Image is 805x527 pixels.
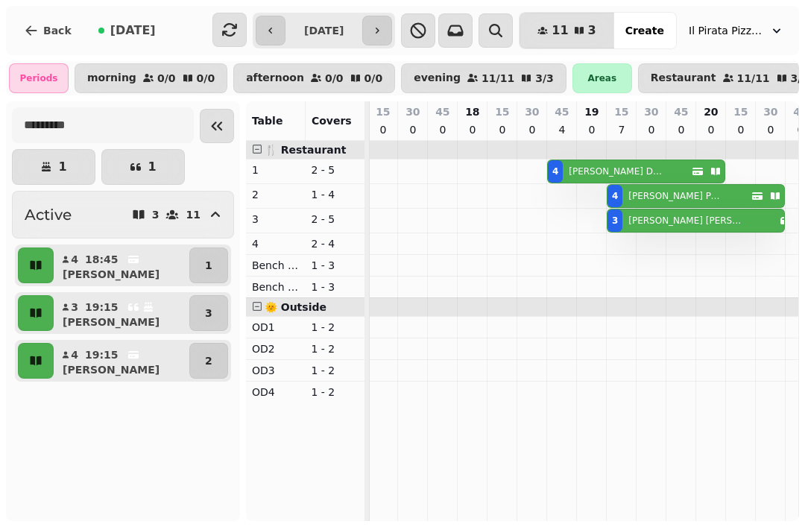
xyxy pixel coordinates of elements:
[496,122,508,137] p: 0
[704,104,718,119] p: 20
[252,212,300,227] p: 3
[377,122,389,137] p: 0
[613,13,676,48] button: Create
[252,115,283,127] span: Table
[85,347,119,362] p: 19:15
[584,104,599,119] p: 19
[252,320,300,335] p: OD1
[763,104,777,119] p: 30
[311,258,359,273] p: 1 - 3
[186,209,200,220] p: 11
[85,252,119,267] p: 18:45
[189,295,228,331] button: 3
[12,149,95,185] button: 1
[407,122,419,137] p: 0
[252,363,300,378] p: OD3
[252,258,300,273] p: Bench Left
[765,122,777,137] p: 0
[588,25,596,37] span: 3
[628,190,723,202] p: [PERSON_NAME] Pacey
[101,149,185,185] button: 1
[680,17,793,44] button: Il Pirata Pizzata
[552,165,558,177] div: 4
[75,63,227,93] button: morning0/00/0
[645,122,657,137] p: 0
[674,104,688,119] p: 45
[189,247,228,283] button: 1
[312,115,352,127] span: Covers
[612,215,618,227] div: 3
[651,72,716,84] p: Restaurant
[535,73,554,83] p: 3 / 3
[401,63,566,93] button: evening11/113/3
[148,161,156,173] p: 1
[205,258,212,273] p: 1
[311,162,359,177] p: 2 - 5
[364,73,383,83] p: 0 / 0
[569,165,663,177] p: [PERSON_NAME] Donnison
[376,104,390,119] p: 15
[437,122,449,137] p: 0
[435,104,449,119] p: 45
[644,104,658,119] p: 30
[552,25,568,37] span: 11
[311,280,359,294] p: 1 - 3
[705,122,717,137] p: 0
[63,315,160,329] p: [PERSON_NAME]
[152,209,160,220] p: 3
[526,122,538,137] p: 0
[233,63,395,93] button: afternoon0/00/0
[689,23,763,38] span: Il Pirata Pizzata
[616,122,628,137] p: 7
[625,25,664,36] span: Create
[572,63,632,93] div: Areas
[63,267,160,282] p: [PERSON_NAME]
[58,161,66,173] p: 1
[252,187,300,202] p: 2
[311,363,359,378] p: 1 - 2
[200,109,234,143] button: Collapse sidebar
[265,301,326,313] span: 🌞 Outside
[311,341,359,356] p: 1 - 2
[57,295,186,331] button: 319:15[PERSON_NAME]
[735,122,747,137] p: 0
[525,104,539,119] p: 30
[733,104,748,119] p: 15
[9,63,69,93] div: Periods
[467,122,479,137] p: 0
[205,353,212,368] p: 2
[12,191,234,239] button: Active311
[612,190,618,202] div: 4
[205,306,212,321] p: 3
[70,300,79,315] p: 3
[87,72,136,84] p: morning
[405,104,420,119] p: 30
[70,252,79,267] p: 4
[57,343,186,379] button: 419:15[PERSON_NAME]
[70,347,79,362] p: 4
[252,236,300,251] p: 4
[737,73,770,83] p: 11 / 11
[63,362,160,377] p: [PERSON_NAME]
[157,73,176,83] p: 0 / 0
[414,72,461,84] p: evening
[12,13,83,48] button: Back
[189,343,228,379] button: 2
[197,73,215,83] p: 0 / 0
[252,162,300,177] p: 1
[614,104,628,119] p: 15
[311,236,359,251] p: 2 - 4
[265,144,347,156] span: 🍴 Restaurant
[586,122,598,137] p: 0
[628,215,743,227] p: [PERSON_NAME] [PERSON_NAME]
[110,25,156,37] span: [DATE]
[85,300,119,315] p: 19:15
[465,104,479,119] p: 18
[675,122,687,137] p: 0
[555,104,569,119] p: 45
[520,13,613,48] button: 113
[482,73,514,83] p: 11 / 11
[43,25,72,36] span: Back
[311,385,359,400] p: 1 - 2
[252,280,300,294] p: Bench Right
